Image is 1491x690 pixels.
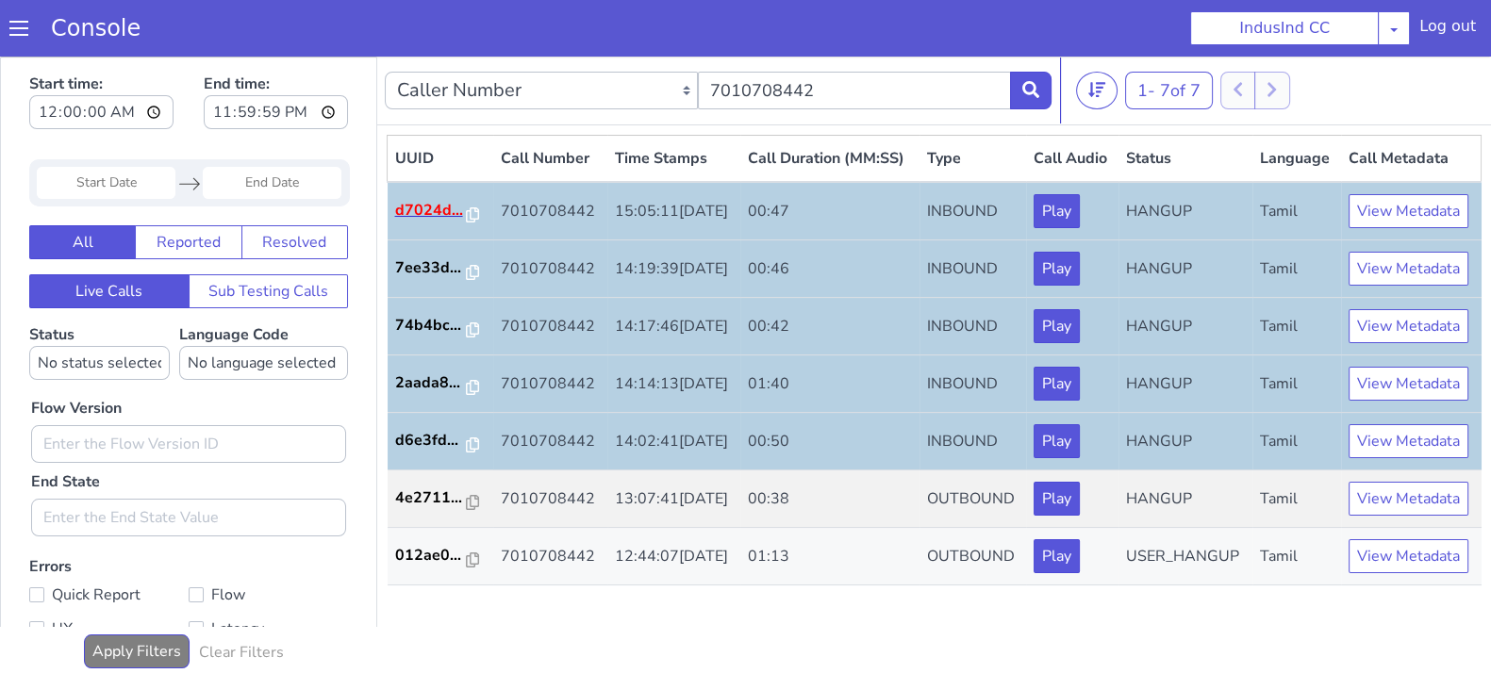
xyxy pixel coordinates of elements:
td: 13:07:41[DATE] [607,414,741,471]
label: End State [31,414,100,436]
button: Play [1034,253,1080,287]
input: Start Date [37,110,175,142]
td: HANGUP [1118,184,1252,241]
button: Play [1034,425,1080,459]
td: HANGUP [1118,241,1252,299]
button: Play [1034,368,1080,402]
label: Quick Report [29,525,189,551]
td: HANGUP [1118,125,1252,184]
button: View Metadata [1349,368,1468,402]
td: Tamil [1252,125,1341,184]
button: Play [1034,483,1080,517]
td: INBOUND [919,241,1027,299]
label: Language Code [179,268,348,323]
td: 7010708442 [493,299,607,356]
p: 74b4bc... [395,257,467,280]
a: d6e3fd... [395,372,486,395]
th: Type [919,79,1027,126]
p: d6e3fd... [395,372,467,395]
td: 14:19:39[DATE] [607,184,741,241]
input: End time: [204,39,348,73]
td: HANGUP [1118,299,1252,356]
td: 14:02:41[DATE] [607,356,741,414]
select: Status [29,289,170,323]
button: Play [1034,310,1080,344]
p: 4e2711... [395,430,467,452]
td: INBOUND [919,184,1027,241]
a: 2aada8... [395,315,486,337]
button: Sub Testing Calls [189,218,349,252]
label: Flow [189,525,348,551]
a: 7ee33d... [395,200,486,222]
button: Apply Filters [84,578,190,612]
th: Call Metadata [1341,79,1482,126]
td: 00:46 [740,184,919,241]
td: 14:17:46[DATE] [607,241,741,299]
th: Call Duration (MM:SS) [740,79,919,126]
td: 01:40 [740,299,919,356]
td: 7010708442 [493,184,607,241]
label: Flow Version [31,340,122,363]
button: Play [1034,138,1080,172]
button: All [29,169,136,203]
td: Tamil [1252,356,1341,414]
td: INBOUND [919,356,1027,414]
button: Resolved [241,169,348,203]
button: IndusInd CC [1190,11,1379,45]
p: d7024d... [395,142,467,165]
input: End Date [203,110,341,142]
td: Tamil [1252,299,1341,356]
th: Status [1118,79,1252,126]
label: Latency [189,559,348,585]
span: 7 of 7 [1160,23,1201,45]
label: UX [29,559,189,585]
a: Console [28,15,163,41]
td: 00:47 [740,125,919,184]
button: Play [1034,195,1080,229]
td: 01:13 [740,471,919,529]
td: 00:42 [740,241,919,299]
select: Language Code [179,289,348,323]
td: 00:50 [740,356,919,414]
label: Start time: [29,10,174,78]
input: Enter the Flow Version ID [31,369,346,406]
button: View Metadata [1349,425,1468,459]
th: Language [1252,79,1341,126]
input: Start time: [29,39,174,73]
p: 7ee33d... [395,200,467,222]
td: OUTBOUND [919,471,1027,529]
td: INBOUND [919,299,1027,356]
button: View Metadata [1349,310,1468,344]
td: Tamil [1252,414,1341,471]
label: End time: [204,10,348,78]
button: Reported [135,169,241,203]
td: 7010708442 [493,414,607,471]
td: HANGUP [1118,356,1252,414]
button: View Metadata [1349,138,1468,172]
div: Log out [1419,15,1476,45]
p: 2aada8... [395,315,467,337]
td: Tamil [1252,241,1341,299]
a: d7024d... [395,142,486,165]
input: Enter the End State Value [31,442,346,480]
label: Status [29,268,170,323]
td: 15:05:11[DATE] [607,125,741,184]
td: 00:38 [740,414,919,471]
a: 012ae0... [395,487,486,510]
button: View Metadata [1349,253,1468,287]
th: Call Number [493,79,607,126]
td: Tamil [1252,471,1341,529]
p: 012ae0... [395,487,467,510]
h6: Clear Filters [199,587,284,605]
th: UUID [388,79,493,126]
td: HANGUP [1118,414,1252,471]
td: 14:14:13[DATE] [607,299,741,356]
button: View Metadata [1349,483,1468,517]
button: View Metadata [1349,195,1468,229]
td: 7010708442 [493,356,607,414]
a: 4e2711... [395,430,486,452]
td: INBOUND [919,125,1027,184]
td: 12:44:07[DATE] [607,471,741,529]
td: OUTBOUND [919,414,1027,471]
th: Call Audio [1026,79,1118,126]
